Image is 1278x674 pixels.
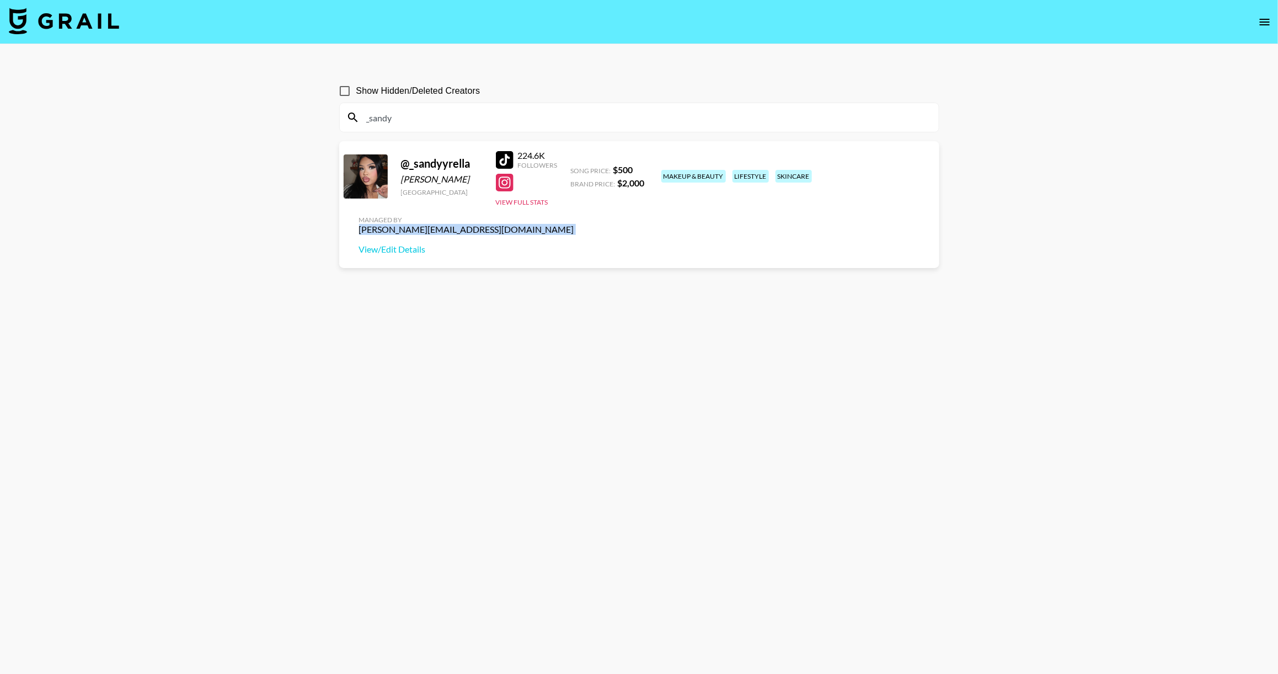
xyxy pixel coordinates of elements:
span: Brand Price: [571,180,616,188]
div: Managed By [359,216,574,224]
div: [GEOGRAPHIC_DATA] [401,188,483,196]
div: Followers [518,161,558,169]
input: Search by User Name [360,109,932,126]
div: [PERSON_NAME] [401,174,483,185]
div: skincare [776,170,812,183]
div: makeup & beauty [661,170,726,183]
button: open drawer [1254,11,1276,33]
a: View/Edit Details [359,244,574,255]
div: [PERSON_NAME][EMAIL_ADDRESS][DOMAIN_NAME] [359,224,574,235]
span: Show Hidden/Deleted Creators [356,84,480,98]
span: Song Price: [571,167,611,175]
button: View Full Stats [496,198,548,206]
strong: $ 500 [613,164,633,175]
strong: $ 2,000 [618,178,645,188]
div: @ _sandyyrella [401,157,483,170]
div: lifestyle [732,170,769,183]
div: 224.6K [518,150,558,161]
img: Grail Talent [9,8,119,34]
